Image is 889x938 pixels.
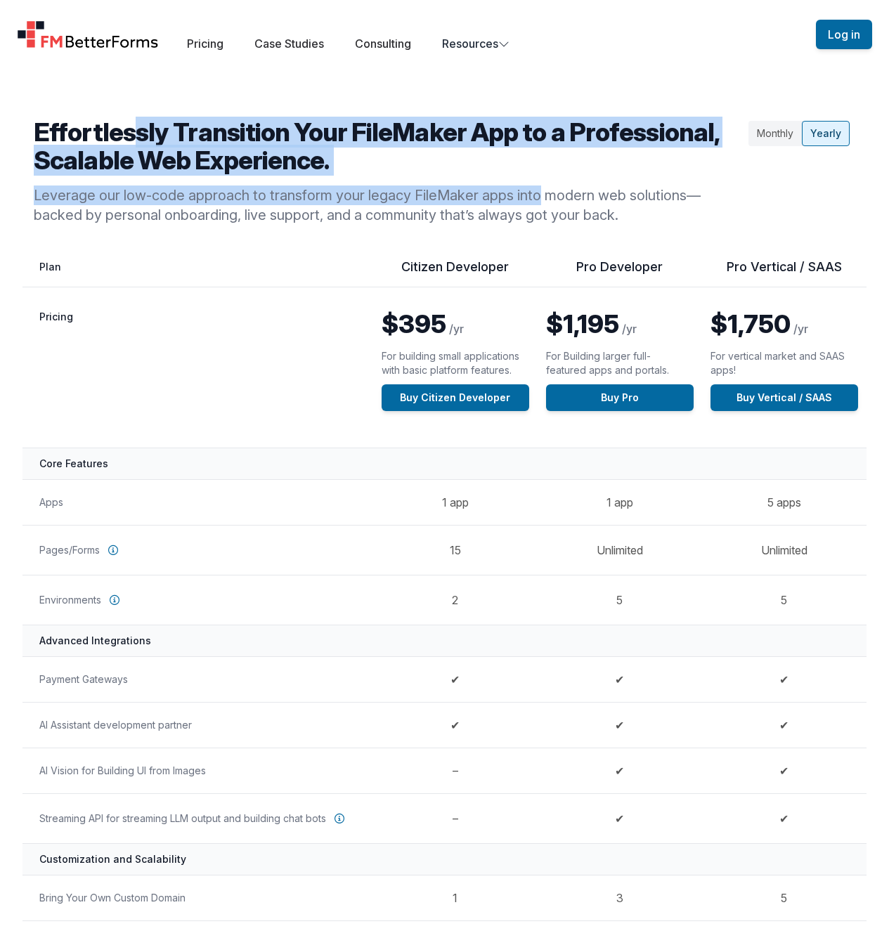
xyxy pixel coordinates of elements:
span: Plan [39,261,61,273]
td: ✔ [702,748,867,793]
th: Pro Developer [538,259,702,287]
th: Payment Gateways [22,656,373,702]
p: For building small applications with basic platform features. [382,349,522,377]
th: Pages/Forms [22,525,373,575]
td: ✔ [538,748,702,793]
th: Citizen Developer [373,259,538,287]
span: /yr [793,322,808,336]
td: 1 app [538,479,702,525]
th: AI Vision for Building UI from Images [22,748,373,793]
td: 5 apps [702,479,867,525]
a: Buy Vertical / SAAS [710,384,858,411]
a: Home [17,20,159,48]
span: /yr [449,322,464,336]
h2: Effortlessly Transition Your FileMaker App to a Professional, Scalable Web Experience. [34,118,743,174]
p: Leverage our low-code approach to transform your legacy FileMaker apps into modern web solutions—... [34,185,743,225]
th: Pricing [22,287,373,448]
p: For Building larger full-featured apps and portals. [546,349,687,377]
th: Bring Your Own Custom Domain [22,875,373,920]
td: 5 [538,575,702,625]
th: Pro Vertical / SAAS [702,259,867,287]
a: Buy Pro [546,384,694,411]
span: $395 [382,308,446,339]
span: $1,750 [710,308,791,339]
th: Streaming API for streaming LLM output and building chat bots [22,793,373,843]
a: Case Studies [254,37,324,51]
button: Log in [816,20,872,49]
td: ✔ [702,656,867,702]
div: Yearly [802,121,850,146]
td: 2 [373,575,538,625]
td: ✔ [702,702,867,748]
a: Consulting [355,37,411,51]
th: Customization and Scalability [22,843,867,875]
a: Pricing [187,37,223,51]
td: ✔ [702,793,867,843]
td: 5 [702,875,867,920]
th: Apps [22,479,373,525]
td: 15 [373,525,538,575]
td: 1 app [373,479,538,525]
a: Buy Citizen Developer [382,384,529,411]
div: Monthly [748,121,802,146]
td: Unlimited [702,525,867,575]
button: Resources [442,35,510,52]
td: – [373,793,538,843]
td: ✔ [373,656,538,702]
p: For vertical market and SAAS apps! [710,349,851,377]
td: 3 [538,875,702,920]
th: Core Features [22,448,867,479]
span: $1,195 [546,308,619,339]
span: /yr [622,322,637,336]
td: ✔ [538,793,702,843]
td: 1 [373,875,538,920]
td: Unlimited [538,525,702,575]
td: 5 [702,575,867,625]
td: ✔ [373,702,538,748]
th: Advanced Integrations [22,625,867,656]
th: Environments [22,575,373,625]
td: ✔ [538,656,702,702]
td: – [373,748,538,793]
th: AI Assistant development partner [22,702,373,748]
td: ✔ [538,702,702,748]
